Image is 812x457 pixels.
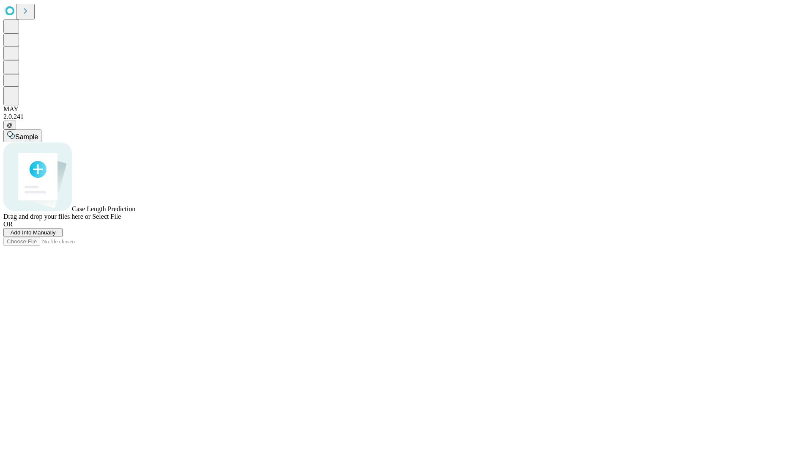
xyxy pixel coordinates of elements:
span: Add Info Manually [11,229,56,236]
button: Sample [3,129,41,142]
span: Select File [92,213,121,220]
div: MAY [3,105,809,113]
button: @ [3,121,16,129]
span: @ [7,122,13,128]
span: OR [3,220,13,228]
div: 2.0.241 [3,113,809,121]
span: Drag and drop your files here or [3,213,91,220]
span: Sample [15,133,38,140]
button: Add Info Manually [3,228,63,237]
span: Case Length Prediction [72,205,135,212]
